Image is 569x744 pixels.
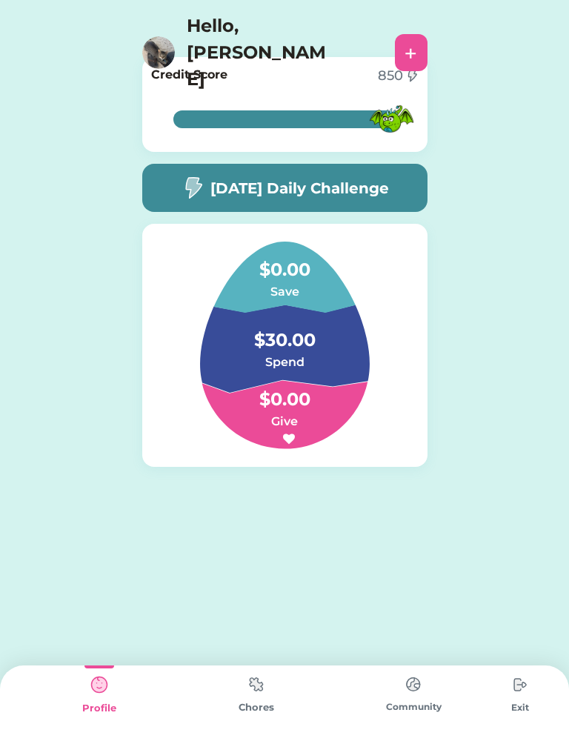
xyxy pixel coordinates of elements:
[210,413,359,431] h6: Give
[187,13,335,93] h4: Hello, [PERSON_NAME]
[405,41,417,64] div: +
[492,701,548,714] div: Exit
[367,95,416,143] img: MFN-Dragon-Green.svg
[210,242,359,283] h4: $0.00
[142,36,175,69] img: https%3A%2F%2F1dfc823d71cc564f25c7cc035732a2d8.cdn.bubble.io%2Ff1754094113168x966788797778818000%...
[84,670,114,700] img: type%3Dkids%2C%20state%3Dselected.svg
[210,177,389,199] h5: [DATE] Daily Challenge
[210,371,359,413] h4: $0.00
[210,283,359,301] h6: Save
[505,670,535,700] img: type%3Dchores%2C%20state%3Ddefault.svg
[399,670,428,699] img: type%3Dchores%2C%20state%3Ddefault.svg
[21,701,178,716] div: Profile
[210,353,359,371] h6: Spend
[181,176,204,199] img: image-flash-1--flash-power-connect-charge-electricity-lightning.svg
[178,700,335,715] div: Chores
[164,242,405,449] img: Group%201.svg
[335,700,492,714] div: Community
[242,670,271,699] img: type%3Dchores%2C%20state%3Ddefault.svg
[210,312,359,353] h4: $30.00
